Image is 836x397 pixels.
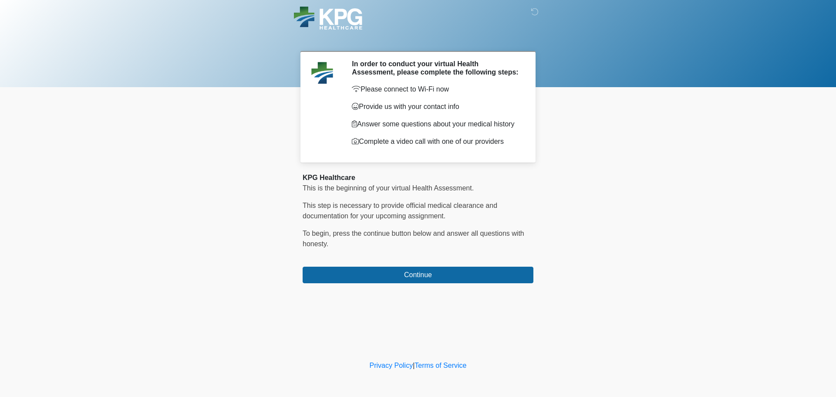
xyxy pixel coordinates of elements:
[352,136,520,147] p: Complete a video call with one of our providers
[413,362,415,369] a: |
[294,7,362,30] img: KPG Healthcare Logo
[303,202,497,220] span: This step is necessary to provide official medical clearance and documentation for your upcoming ...
[296,31,540,48] h1: ‎ ‎ ‎
[352,84,520,95] p: Please connect to Wi-Fi now
[415,362,466,369] a: Terms of Service
[309,60,335,86] img: Agent Avatar
[303,173,533,183] div: KPG Healthcare
[352,119,520,129] p: Answer some questions about your medical history
[303,230,524,248] span: To begin, ﻿﻿﻿﻿﻿﻿﻿﻿﻿﻿﻿﻿﻿﻿﻿﻿﻿press the continue button below and answer all questions with honesty.
[352,102,520,112] p: Provide us with your contact info
[370,362,413,369] a: Privacy Policy
[352,60,520,76] h2: In order to conduct your virtual Health Assessment, please complete the following steps:
[303,184,474,192] span: This is the beginning of your virtual Health Assessment.
[303,267,533,283] button: Continue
